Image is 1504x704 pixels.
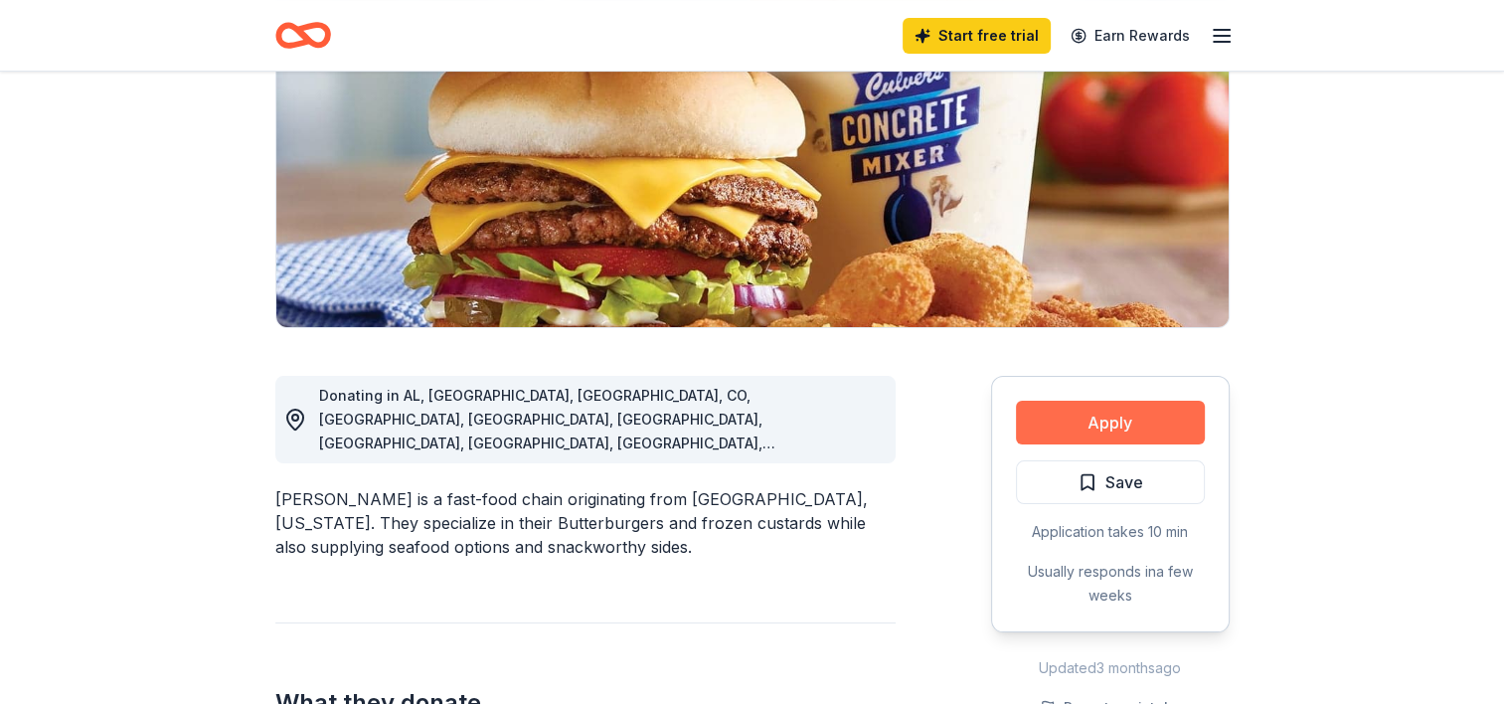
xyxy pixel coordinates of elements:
button: Apply [1016,401,1205,444]
div: Usually responds in a few weeks [1016,560,1205,608]
a: Earn Rewards [1059,18,1202,54]
span: Donating in AL, [GEOGRAPHIC_DATA], [GEOGRAPHIC_DATA], CO, [GEOGRAPHIC_DATA], [GEOGRAPHIC_DATA], [... [319,387,775,595]
div: Updated 3 months ago [991,656,1230,680]
div: [PERSON_NAME] is a fast-food chain originating from [GEOGRAPHIC_DATA], [US_STATE]. They specializ... [275,487,896,559]
a: Start free trial [903,18,1051,54]
button: Save [1016,460,1205,504]
span: Save [1105,469,1143,495]
div: Application takes 10 min [1016,520,1205,544]
a: Home [275,12,331,59]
